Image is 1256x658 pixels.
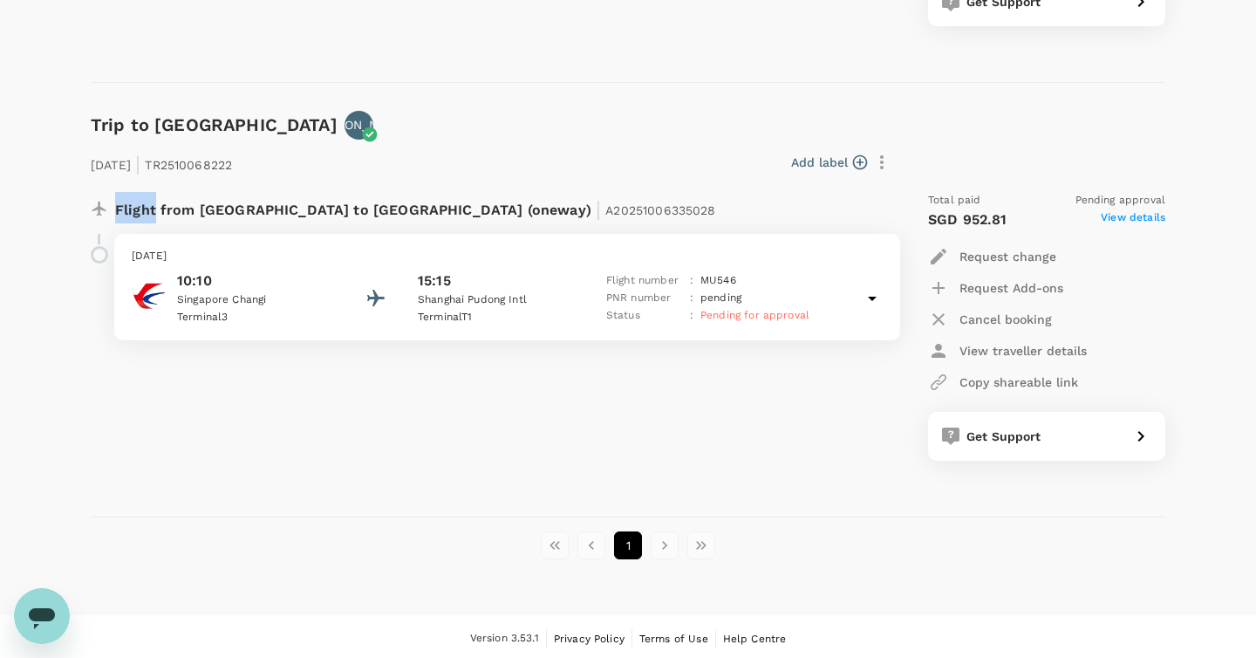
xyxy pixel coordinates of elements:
[791,154,867,171] button: Add label
[554,633,625,645] span: Privacy Policy
[700,290,741,307] p: pending
[132,248,883,265] p: [DATE]
[177,271,334,291] p: 10:10
[639,629,708,648] a: Terms of Use
[959,342,1087,360] p: View traveller details
[966,429,1041,443] span: Get Support
[928,272,1063,304] button: Request Add-ons
[177,291,334,309] p: Singapore Changi
[14,588,70,644] iframe: 启动消息传送窗口的按钮
[1075,192,1165,209] span: Pending approval
[91,147,232,178] p: [DATE] TR2510068222
[959,311,1052,328] p: Cancel booking
[928,241,1056,272] button: Request change
[928,304,1052,335] button: Cancel booking
[605,203,715,217] span: A20251006335028
[554,629,625,648] a: Privacy Policy
[639,633,708,645] span: Terms of Use
[700,309,809,321] span: Pending for approval
[470,630,539,648] span: Version 3.53.1
[91,111,338,139] h6: Trip to [GEOGRAPHIC_DATA]
[723,633,787,645] span: Help Centre
[132,278,167,313] img: China Eastern Airlines
[928,335,1087,367] button: View traveller details
[596,197,601,222] span: |
[928,209,1007,230] p: SGD 952.81
[115,192,716,223] p: Flight from [GEOGRAPHIC_DATA] to [GEOGRAPHIC_DATA] (oneway)
[418,309,575,326] p: Terminal T1
[959,279,1063,297] p: Request Add-ons
[135,152,140,176] span: |
[308,116,409,134] p: [PERSON_NAME]
[928,367,1078,398] button: Copy shareable link
[606,307,683,325] p: Status
[690,290,693,307] p: :
[606,272,683,290] p: Flight number
[1101,209,1165,230] span: View details
[614,531,642,559] button: page 1
[418,271,451,291] p: 15:15
[959,374,1078,391] p: Copy shareable link
[700,272,736,290] p: MU 546
[606,290,683,307] p: PNR number
[959,248,1056,265] p: Request change
[177,309,334,326] p: Terminal 3
[690,307,693,325] p: :
[928,192,981,209] span: Total paid
[418,291,575,309] p: Shanghai Pudong Intl
[536,531,720,559] nav: pagination navigation
[723,629,787,648] a: Help Centre
[690,272,693,290] p: :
